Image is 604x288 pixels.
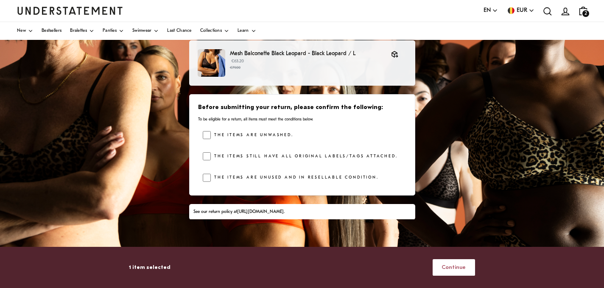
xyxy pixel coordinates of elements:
span: Learn [238,29,249,33]
label: The items still have all original labels/tags attached. [211,152,397,161]
p: €63.20 [230,58,383,71]
img: WIPO-BRA-017-XL-Black-leopard_3_b8d4e841-25f6-472f-9b13-75e9024b26b5.jpg [198,49,225,77]
strike: €79.00 [230,66,240,70]
span: Swimwear [132,29,151,33]
a: New [17,22,33,40]
label: The items are unwashed. [211,131,293,140]
a: Collections [200,22,229,40]
span: Last Chance [167,29,191,33]
span: Bestsellers [42,29,62,33]
label: The items are unused and in resellable condition. [211,173,378,182]
span: 2 [582,10,589,17]
span: Panties [103,29,117,33]
a: 2 [574,2,592,20]
a: Bestsellers [42,22,62,40]
a: [URL][DOMAIN_NAME] [237,210,284,214]
div: See our return policy at . [193,209,411,215]
p: To be eligible for a return, all items must meet the conditions below. [198,117,405,122]
span: New [17,29,26,33]
span: EUR [517,6,527,15]
span: EN [484,6,491,15]
p: Mesh Balconette Black Leopard - Black Leopard / L [230,49,383,58]
button: EN [484,6,498,15]
a: Understatement Homepage [17,7,123,14]
a: Learn [238,22,256,40]
a: Last Chance [167,22,191,40]
span: Collections [200,29,222,33]
a: Bralettes [70,22,94,40]
button: EUR [506,6,534,15]
a: Swimwear [132,22,159,40]
h3: Before submitting your return, please confirm the following: [198,103,405,112]
a: Panties [103,22,124,40]
span: Bralettes [70,29,87,33]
